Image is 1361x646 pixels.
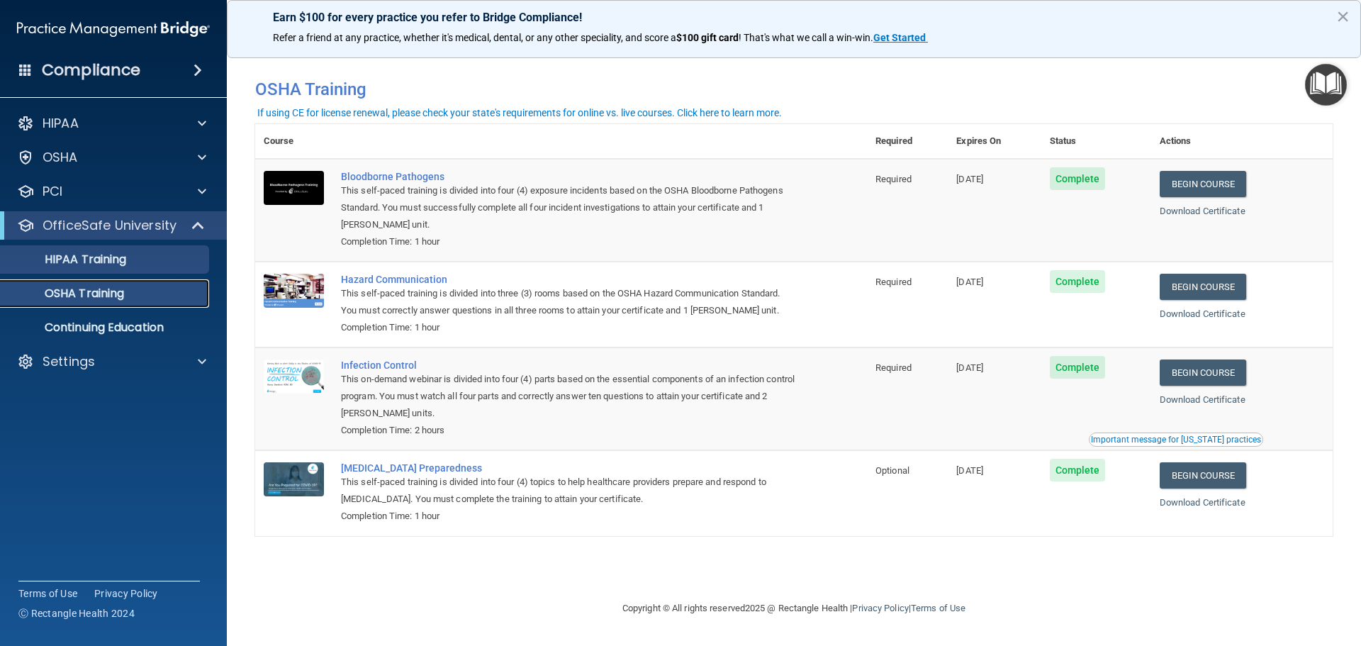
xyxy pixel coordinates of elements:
[1336,5,1350,28] button: Close
[1160,497,1245,508] a: Download Certificate
[875,362,912,373] span: Required
[1050,270,1106,293] span: Complete
[9,252,126,267] p: HIPAA Training
[341,474,796,508] div: This self-paced training is divided into four (4) topics to help healthcare providers prepare and...
[341,422,796,439] div: Completion Time: 2 hours
[255,124,332,159] th: Course
[1160,274,1246,300] a: Begin Course
[94,586,158,601] a: Privacy Policy
[1050,356,1106,379] span: Complete
[341,171,796,182] a: Bloodborne Pathogens
[873,32,928,43] a: Get Started
[341,462,796,474] a: [MEDICAL_DATA] Preparedness
[341,319,796,336] div: Completion Time: 1 hour
[875,465,909,476] span: Optional
[956,277,983,287] span: [DATE]
[9,286,124,301] p: OSHA Training
[341,182,796,233] div: This self-paced training is divided into four (4) exposure incidents based on the OSHA Bloodborne...
[43,183,62,200] p: PCI
[43,149,78,166] p: OSHA
[17,15,210,43] img: PMB logo
[17,183,206,200] a: PCI
[1091,435,1261,444] div: Important message for [US_STATE] practices
[42,60,140,80] h4: Compliance
[1050,167,1106,190] span: Complete
[1151,124,1333,159] th: Actions
[273,32,676,43] span: Refer a friend at any practice, whether it's medical, dental, or any other speciality, and score a
[341,360,796,371] a: Infection Control
[341,508,796,525] div: Completion Time: 1 hour
[9,321,203,335] p: Continuing Education
[17,149,206,166] a: OSHA
[273,11,1315,24] p: Earn $100 for every practice you refer to Bridge Compliance!
[341,371,796,422] div: This on-demand webinar is divided into four (4) parts based on the essential components of an inf...
[1041,124,1151,159] th: Status
[956,362,983,373] span: [DATE]
[43,353,95,370] p: Settings
[1305,64,1347,106] button: Open Resource Center
[17,353,206,370] a: Settings
[17,217,206,234] a: OfficeSafe University
[852,603,908,613] a: Privacy Policy
[1160,308,1245,319] a: Download Certificate
[1160,462,1246,489] a: Begin Course
[948,124,1041,159] th: Expires On
[956,174,983,184] span: [DATE]
[956,465,983,476] span: [DATE]
[875,174,912,184] span: Required
[341,274,796,285] a: Hazard Communication
[18,586,77,601] a: Terms of Use
[1050,459,1106,481] span: Complete
[255,79,1333,99] h4: OSHA Training
[18,606,135,620] span: Ⓒ Rectangle Health 2024
[1160,171,1246,197] a: Begin Course
[1160,394,1245,405] a: Download Certificate
[17,115,206,132] a: HIPAA
[1160,360,1246,386] a: Begin Course
[341,233,796,250] div: Completion Time: 1 hour
[535,586,1053,631] div: Copyright © All rights reserved 2025 @ Rectangle Health | |
[43,217,177,234] p: OfficeSafe University
[257,108,782,118] div: If using CE for license renewal, please check your state's requirements for online vs. live cours...
[1089,433,1263,447] button: Read this if you are a dental practitioner in the state of CA
[875,277,912,287] span: Required
[255,106,784,120] button: If using CE for license renewal, please check your state's requirements for online vs. live cours...
[911,603,965,613] a: Terms of Use
[676,32,739,43] strong: $100 gift card
[867,124,948,159] th: Required
[43,115,79,132] p: HIPAA
[739,32,873,43] span: ! That's what we call a win-win.
[341,285,796,319] div: This self-paced training is divided into three (3) rooms based on the OSHA Hazard Communication S...
[1160,206,1245,216] a: Download Certificate
[873,32,926,43] strong: Get Started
